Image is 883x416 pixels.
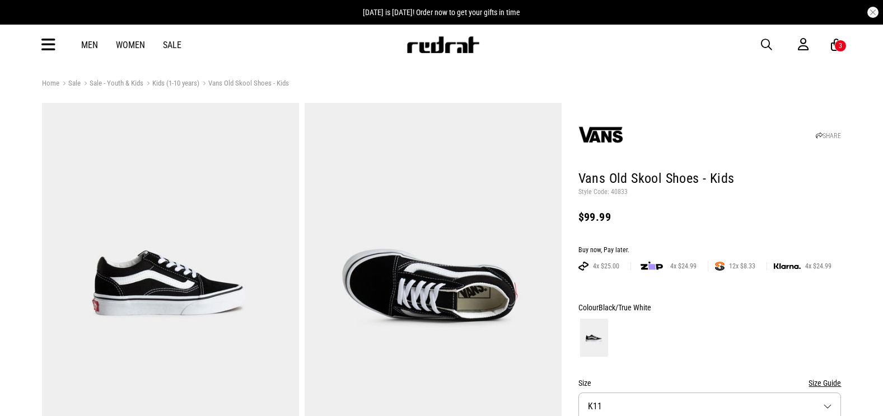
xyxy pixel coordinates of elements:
[116,40,145,50] a: Women
[816,132,841,140] a: SHARE
[578,210,842,224] div: $99.99
[580,319,608,357] img: Black/True White
[163,40,181,50] a: Sale
[578,301,842,314] div: Colour
[143,79,199,89] a: Kids (1-10 years)
[578,246,842,255] div: Buy now, Pay later.
[578,112,623,157] img: Vans
[199,79,289,89] a: Vans Old Skool Shoes - Kids
[59,79,81,89] a: Sale
[42,79,59,87] a: Home
[81,79,143,89] a: Sale - Youth & Kids
[809,376,841,390] button: Size Guide
[725,262,760,271] span: 12x $8.33
[588,262,624,271] span: 4x $25.00
[81,40,98,50] a: Men
[839,42,842,50] div: 3
[578,170,842,188] h1: Vans Old Skool Shoes - Kids
[831,39,842,51] a: 3
[715,262,725,271] img: SPLITPAY
[578,262,588,271] img: AFTERPAY
[774,263,801,270] img: KLARNA
[588,401,602,412] span: K11
[801,262,836,271] span: 4x $24.99
[363,8,520,17] span: [DATE] is [DATE]! Order now to get your gifts in time
[578,188,842,197] p: Style Code: 40833
[599,303,651,312] span: Black/True White
[406,36,480,53] img: Redrat logo
[641,261,663,272] img: zip
[578,376,842,390] div: Size
[666,262,701,271] span: 4x $24.99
